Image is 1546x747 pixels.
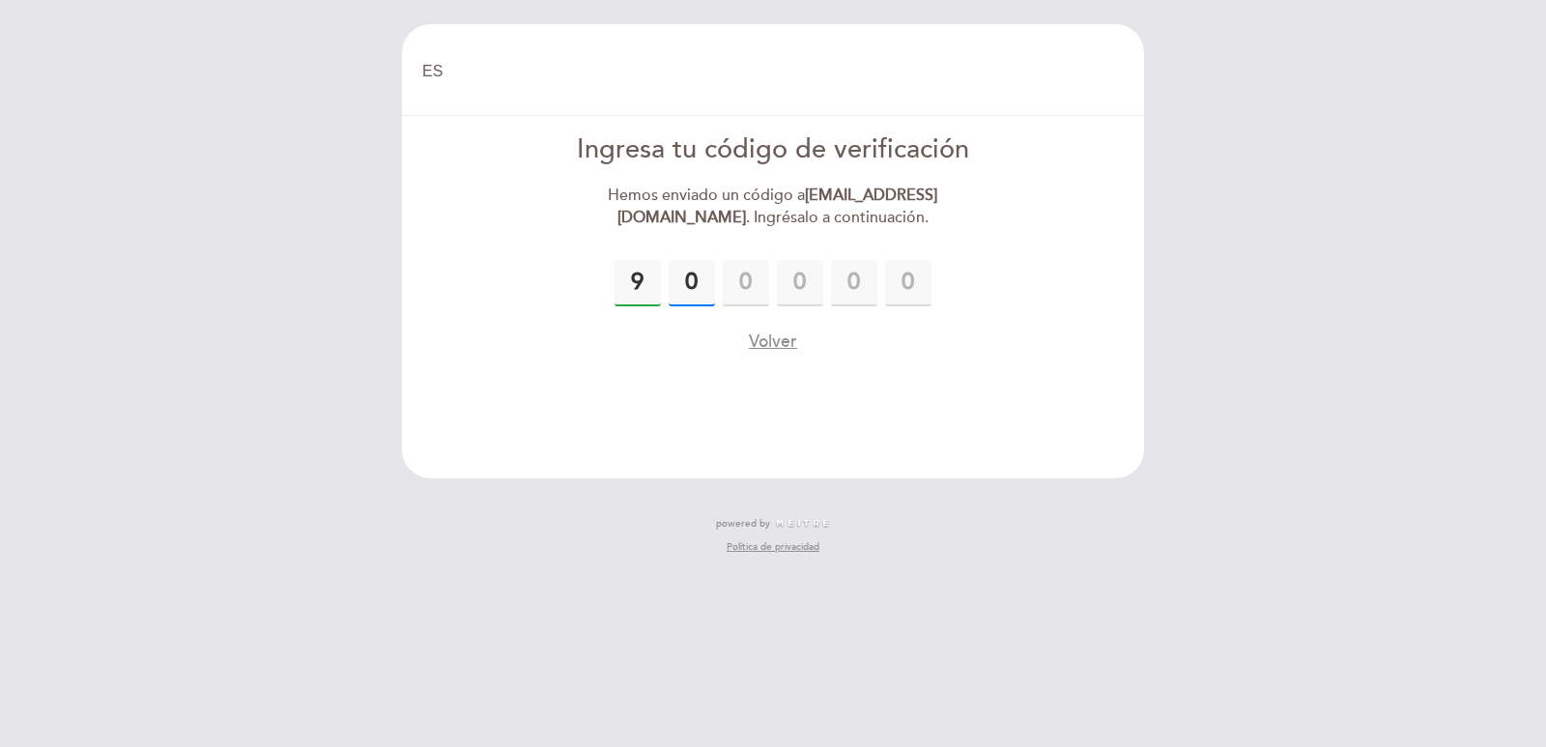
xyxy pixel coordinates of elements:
input: 0 [615,260,661,306]
img: MEITRE [775,519,830,529]
a: powered by [716,517,830,531]
span: powered by [716,517,770,531]
input: 0 [777,260,823,306]
input: 0 [669,260,715,306]
input: 0 [885,260,931,306]
a: Política de privacidad [727,540,819,554]
button: Volver [749,330,797,354]
div: Ingresa tu código de verificación [552,131,995,169]
div: Hemos enviado un código a . Ingrésalo a continuación. [552,185,995,229]
input: 0 [831,260,877,306]
strong: [EMAIL_ADDRESS][DOMAIN_NAME] [617,186,938,227]
input: 0 [723,260,769,306]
